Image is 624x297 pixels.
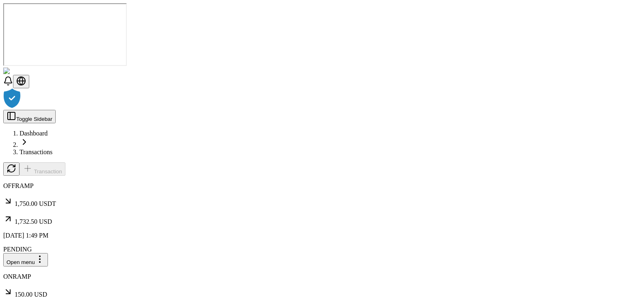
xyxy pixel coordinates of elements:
a: Dashboard [19,130,48,137]
p: 1,732.50 USD [3,214,621,225]
img: ShieldPay Logo [3,68,52,75]
button: Open menu [3,253,48,266]
span: Transaction [34,168,62,175]
p: OFFRAMP [3,182,621,190]
span: Toggle Sidebar [16,116,52,122]
div: PENDING [3,246,621,253]
span: Open menu [6,259,35,265]
button: Transaction [19,162,65,176]
p: [DATE] 1:49 PM [3,232,621,239]
nav: breadcrumb [3,130,621,156]
p: ONRAMP [3,273,621,280]
p: 1,750.00 USDT [3,196,621,207]
a: Transactions [19,148,52,155]
button: Toggle Sidebar [3,110,56,123]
